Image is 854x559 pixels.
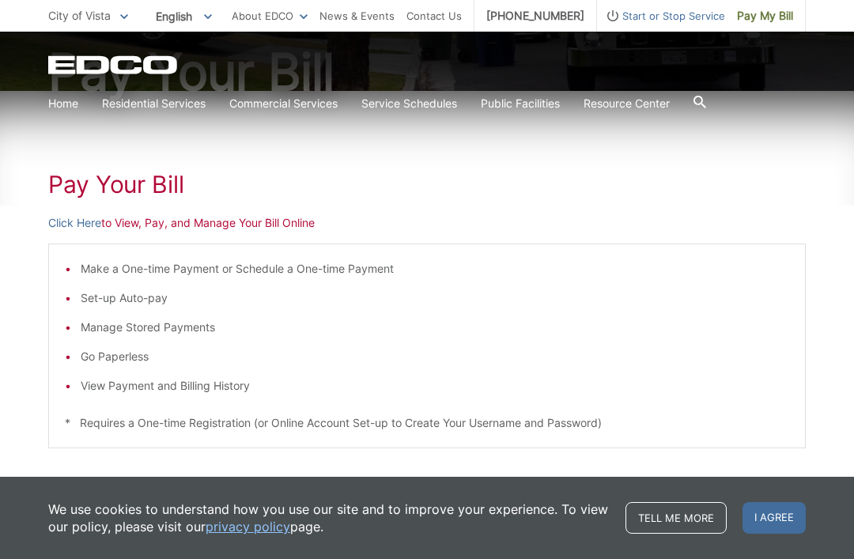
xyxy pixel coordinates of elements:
a: Service Schedules [361,95,457,112]
a: Home [48,95,78,112]
p: We use cookies to understand how you use our site and to improve your experience. To view our pol... [48,500,610,535]
a: About EDCO [232,7,308,25]
a: Commercial Services [229,95,338,112]
p: - OR - [162,472,806,494]
li: Manage Stored Payments [81,319,789,336]
a: Contact Us [406,7,462,25]
li: View Payment and Billing History [81,377,789,395]
a: EDCD logo. Return to the homepage. [48,55,179,74]
a: Residential Services [102,95,206,112]
span: English [144,3,224,29]
p: * Requires a One-time Registration (or Online Account Set-up to Create Your Username and Password) [65,414,789,432]
a: Click Here [48,214,101,232]
a: privacy policy [206,518,290,535]
a: News & Events [319,7,395,25]
li: Set-up Auto-pay [81,289,789,307]
span: City of Vista [48,9,111,22]
span: Pay My Bill [737,7,793,25]
li: Make a One-time Payment or Schedule a One-time Payment [81,260,789,278]
li: Go Paperless [81,348,789,365]
h1: Pay Your Bill [48,170,806,198]
p: to View, Pay, and Manage Your Bill Online [48,214,806,232]
a: Public Facilities [481,95,560,112]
